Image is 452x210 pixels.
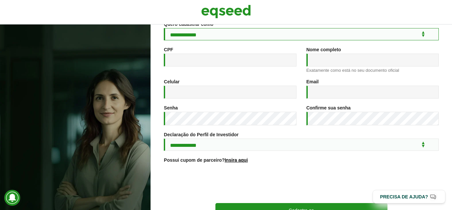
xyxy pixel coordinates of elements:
label: Quero cadastrar como [164,22,213,26]
img: EqSeed Logo [201,3,251,20]
iframe: reCAPTCHA [251,171,352,196]
label: CPF [164,47,173,52]
div: Exatamente como está no seu documento oficial [306,68,439,72]
label: Confirme sua senha [306,105,351,110]
label: Senha [164,105,178,110]
label: Declaração do Perfil de Investidor [164,132,239,137]
label: Celular [164,79,179,84]
label: Possui cupom de parceiro? [164,158,248,162]
label: Email [306,79,319,84]
a: Insira aqui [225,158,248,162]
label: Nome completo [306,47,341,52]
